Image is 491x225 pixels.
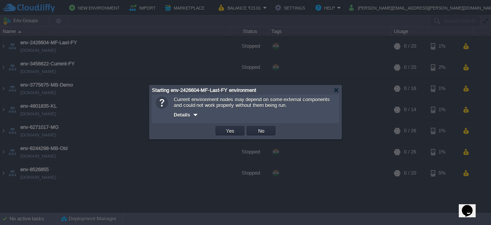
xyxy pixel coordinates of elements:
span: Details [174,112,190,118]
button: No [256,127,267,134]
span: Current environment nodes may depend on some external components and could not work properly with... [174,97,330,108]
button: Yes [224,127,237,134]
iframe: chat widget [459,194,483,217]
span: Starting env-2426604-MF-Last-FY environment [152,87,256,93]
